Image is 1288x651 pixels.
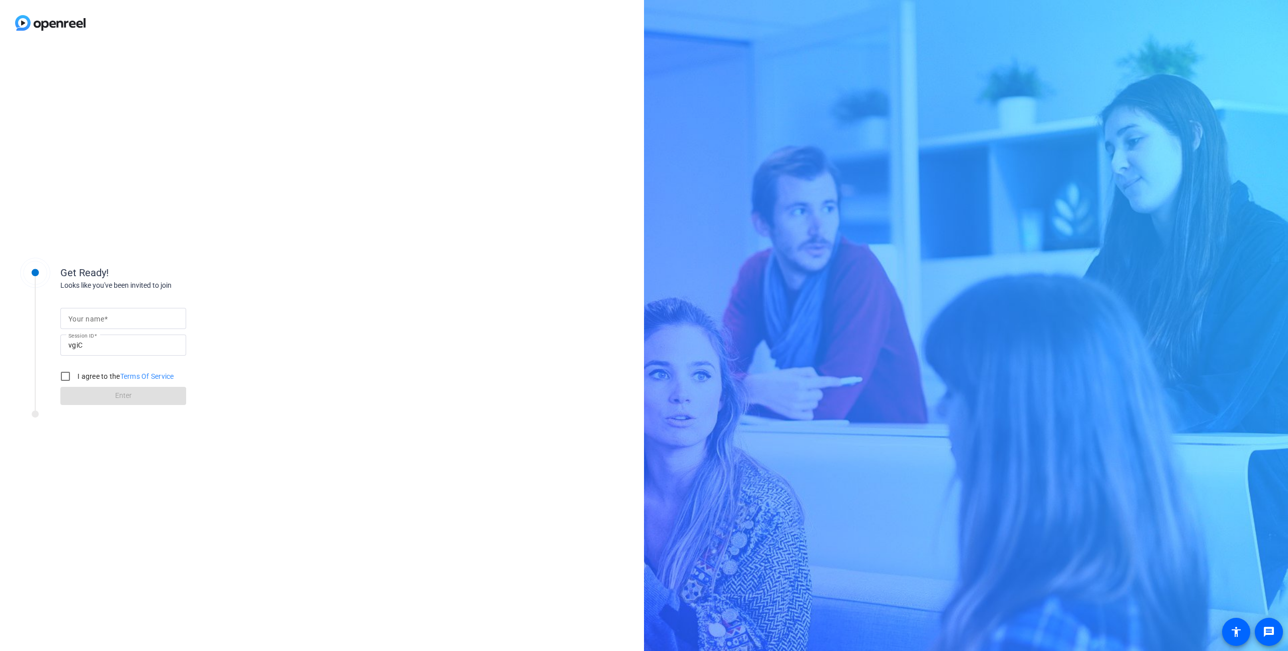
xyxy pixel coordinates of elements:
[1263,626,1275,638] mat-icon: message
[1230,626,1242,638] mat-icon: accessibility
[60,280,262,291] div: Looks like you've been invited to join
[60,265,262,280] div: Get Ready!
[75,371,174,381] label: I agree to the
[120,372,174,380] a: Terms Of Service
[68,315,104,323] mat-label: Your name
[68,333,94,339] mat-label: Session ID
